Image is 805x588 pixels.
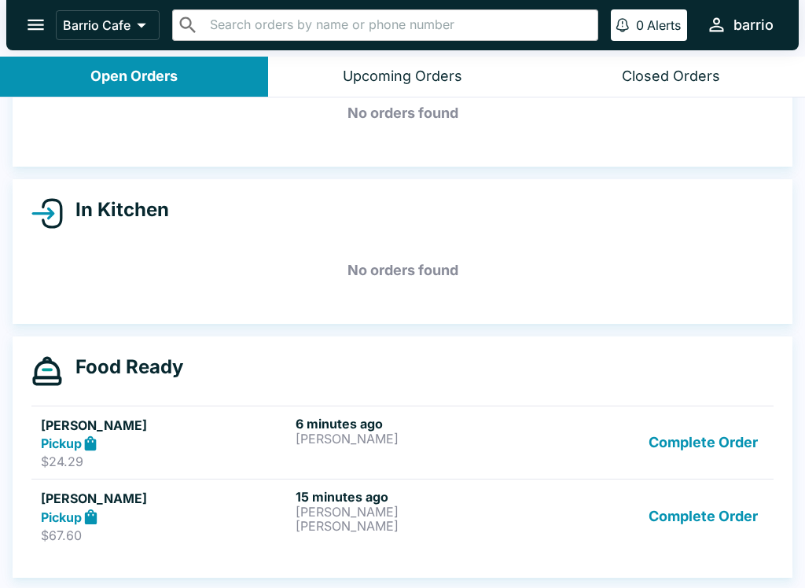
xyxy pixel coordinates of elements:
[41,489,289,508] h5: [PERSON_NAME]
[733,16,774,35] div: barrio
[41,416,289,435] h5: [PERSON_NAME]
[296,519,544,533] p: [PERSON_NAME]
[41,454,289,469] p: $24.29
[296,416,544,432] h6: 6 minutes ago
[296,432,544,446] p: [PERSON_NAME]
[642,489,764,543] button: Complete Order
[41,509,82,525] strong: Pickup
[700,8,780,42] button: barrio
[642,416,764,470] button: Complete Order
[56,10,160,40] button: Barrio Cafe
[16,5,56,45] button: open drawer
[296,489,544,505] h6: 15 minutes ago
[90,68,178,86] div: Open Orders
[205,14,591,36] input: Search orders by name or phone number
[31,85,774,141] h5: No orders found
[63,355,183,379] h4: Food Ready
[63,17,130,33] p: Barrio Cafe
[622,68,720,86] div: Closed Orders
[63,198,169,222] h4: In Kitchen
[31,242,774,299] h5: No orders found
[647,17,681,33] p: Alerts
[41,435,82,451] strong: Pickup
[296,505,544,519] p: [PERSON_NAME]
[41,527,289,543] p: $67.60
[31,406,774,480] a: [PERSON_NAME]Pickup$24.296 minutes ago[PERSON_NAME]Complete Order
[343,68,462,86] div: Upcoming Orders
[636,17,644,33] p: 0
[31,479,774,553] a: [PERSON_NAME]Pickup$67.6015 minutes ago[PERSON_NAME][PERSON_NAME]Complete Order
